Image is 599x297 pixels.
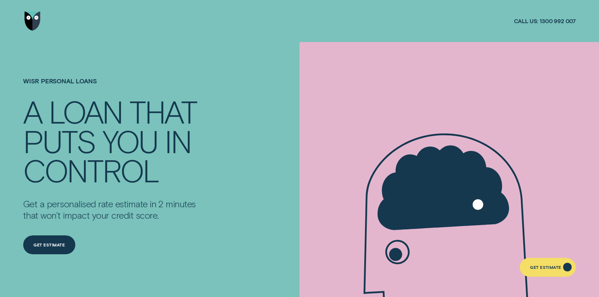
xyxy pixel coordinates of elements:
span: 1300 992 007 [540,17,576,25]
div: PUTS [23,126,95,155]
img: Wisr [25,11,40,30]
h1: Wisr Personal Loans [23,77,205,97]
div: A [23,97,42,126]
div: CONTROL [23,155,159,184]
div: LOAN [49,97,122,126]
div: THAT [129,97,196,126]
h4: A LOAN THAT PUTS YOU IN CONTROL [23,97,205,184]
div: IN [165,126,191,155]
a: Call us:1300 992 007 [514,17,576,25]
div: YOU [102,126,158,155]
p: Get a personalised rate estimate in 2 minutes that won't impact your credit score. [23,198,205,221]
a: Get Estimate [23,235,75,254]
span: Call us: [514,17,538,25]
a: Get Estimate [520,258,576,277]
